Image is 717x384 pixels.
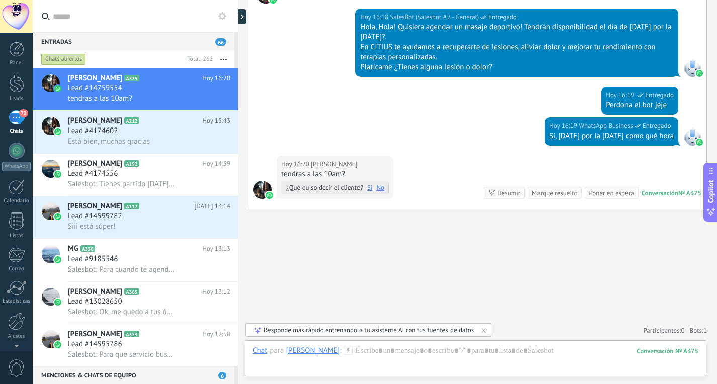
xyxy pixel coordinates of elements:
div: Chats [2,128,31,135]
span: A338 [80,245,95,252]
span: SalesBot (Salesbot #2 - General) [390,12,479,22]
span: Isabel Baeza [311,159,357,169]
span: Lead #9185546 [68,254,118,264]
span: Salesbot: Para cuando te agendamos? [68,265,175,274]
span: A374 [124,331,139,337]
span: Siii está súper! [68,222,115,231]
div: Hola, Hola! Quisiera agendar un masaje deportivo! Tendrán disponibilidad el día de [DATE] por la ... [360,22,674,42]
div: Perdona el bot jeje [606,100,674,110]
span: MG [68,244,78,254]
a: avataricon[PERSON_NAME]A365Hoy 13:12Lead #13028650Salesbot: Ok, me quedo a tus órdenes. Igual com... [33,282,238,324]
span: ¿Qué quiso decir el cliente? [286,181,389,194]
div: Estadísticas [2,298,31,305]
span: SalesBot [683,59,701,77]
div: Total: 262 [183,54,213,64]
span: Lead #13028650 [68,297,122,307]
span: Entregado [645,90,674,100]
span: WhatsApp Business [579,121,633,131]
a: avatariconMGA338Hoy 13:13Lead #9185546Salesbot: Para cuando te agendamos? [33,239,238,281]
div: Hoy 16:19 [606,90,636,100]
span: [PERSON_NAME] [68,287,122,297]
span: [PERSON_NAME] [68,201,122,211]
span: 1 [703,326,707,335]
span: 72 [19,109,28,117]
img: waba.svg [696,139,703,146]
span: Lead #14759554 [68,83,122,93]
span: 66 [215,38,226,46]
img: icon [54,256,61,263]
a: Participantes:0 [643,326,684,335]
span: [PERSON_NAME] [68,329,122,339]
span: 0 [681,326,685,335]
div: Si, [DATE] por la [DATE] como qué hora [549,131,674,141]
div: Entradas [33,32,234,50]
div: Poner en espera [589,188,634,198]
span: Hoy 16:20 [202,73,230,83]
div: En CITIUS te ayudamos a recuperarte de lesiones, aliviar dolor y mejorar tu rendimiento con terap... [360,42,674,62]
img: icon [54,171,61,178]
div: Responde más rápido entrenando a tu asistente AI con tus fuentes de datos [264,326,474,334]
span: Hoy 14:59 [202,159,230,169]
img: icon [54,128,61,135]
img: icon [54,213,61,220]
div: Mostrar [236,9,246,24]
div: Resumir [498,188,520,198]
div: Panel [2,60,31,66]
span: A112 [124,203,139,209]
img: waba.svg [266,192,273,199]
a: avataricon[PERSON_NAME]A192Hoy 14:59Lead #4174556Salesbot: Tienes partido [DATE] mismo? [33,154,238,196]
div: Calendario [2,198,31,204]
span: para [270,346,284,356]
div: № A375 [678,189,701,197]
div: Platícame ¿Tienes alguna lesión o dolor? [360,62,674,72]
span: A365 [124,288,139,295]
span: Lead #14595786 [68,339,122,349]
div: Chats abiertos [41,53,86,65]
span: Bots: [690,326,707,335]
img: icon [54,85,61,92]
div: Hoy 16:19 [549,121,579,131]
div: Leads [2,96,31,102]
span: A375 [124,75,139,81]
span: Está bien, muchas gracias [68,137,150,146]
span: [DATE] 13:14 [194,201,230,211]
span: Isabel Baeza [253,181,272,199]
div: Isabel Baeza [286,346,340,355]
img: icon [54,341,61,348]
a: avataricon[PERSON_NAME]A375Hoy 16:20Lead #14759554tendras a las 10am? [33,68,238,110]
img: waba.svg [696,70,703,77]
span: Entregado [643,121,671,131]
span: Salesbot: Tienes partido [DATE] mismo? [68,179,175,189]
span: Lead #4174602 [68,126,118,136]
div: Listas [2,233,31,239]
div: Hoy 16:18 [360,12,390,22]
span: WhatsApp Business [683,127,701,146]
div: WhatsApp [2,162,31,171]
div: 375 [637,347,698,355]
div: Ajustes [2,333,31,340]
span: A212 [124,117,139,124]
a: Si [367,183,372,193]
div: Hoy 16:20 [281,159,311,169]
span: [PERSON_NAME] [68,159,122,169]
span: Hoy 13:13 [202,244,230,254]
span: tendras a las 10am? [68,94,132,103]
span: Copilot [706,180,716,203]
span: Salesbot: Para que servicio buscas? [68,350,175,359]
a: avataricon[PERSON_NAME]A212Hoy 15:43Lead #4174602Está bien, muchas gracias [33,111,238,153]
div: Conversación [642,189,678,197]
a: No [376,183,389,193]
span: [PERSON_NAME] [68,73,122,83]
a: avataricon[PERSON_NAME]A112[DATE] 13:14Lead #14599782Siii está súper! [33,196,238,238]
span: Hoy 12:50 [202,329,230,339]
span: Salesbot: Ok, me quedo a tus órdenes. Igual como comentario a veces es mejor ahorita que consider... [68,307,175,317]
span: 6 [218,372,226,379]
span: Lead #4174556 [68,169,118,179]
div: tendras a las 10am? [281,169,389,179]
span: [PERSON_NAME] [68,116,122,126]
div: Marque resuelto [532,188,577,198]
button: Más [213,50,234,68]
span: Hoy 13:12 [202,287,230,297]
span: Hoy 15:43 [202,116,230,126]
div: Correo [2,266,31,272]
